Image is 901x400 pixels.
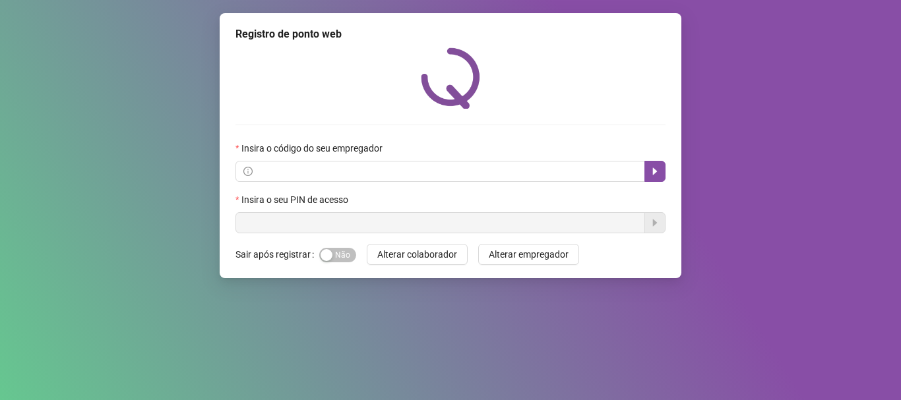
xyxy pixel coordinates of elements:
span: Alterar colaborador [377,247,457,262]
label: Sair após registrar [235,244,319,265]
label: Insira o código do seu empregador [235,141,391,156]
img: QRPoint [421,47,480,109]
button: Alterar colaborador [367,244,468,265]
span: caret-right [650,166,660,177]
span: Alterar empregador [489,247,569,262]
div: Registro de ponto web [235,26,666,42]
button: Alterar empregador [478,244,579,265]
label: Insira o seu PIN de acesso [235,192,357,207]
span: info-circle [243,167,253,176]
